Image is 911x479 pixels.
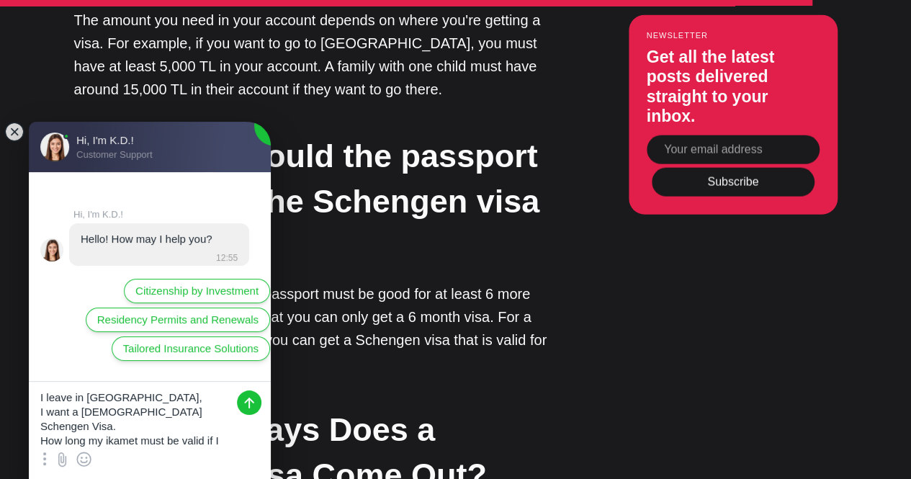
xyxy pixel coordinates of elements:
[652,168,814,197] button: Subscribe
[81,233,212,245] jdiv: Hello! How may I help you?
[73,209,260,220] jdiv: Hi, I'm K.D.!
[97,312,259,328] span: Residency Permits and Renewals
[40,238,63,261] jdiv: Hi, I'm K.D.!
[23,61,510,79] p: Become a member of to start commenting.
[192,138,298,155] span: Already a member?
[123,341,259,357] span: Tailored Insurance Solutions
[647,30,820,39] small: Newsletter
[219,99,314,130] button: Sign up now
[69,223,249,266] jdiv: 02.09.25 12:55:03
[74,9,557,101] p: The amount you need in your account depends on where you're getting a visa. For example, if you w...
[245,62,292,76] span: Ikamet
[73,133,556,269] h2: How long should the passport be valid for the Schengen visa application?
[212,253,238,263] jdiv: 12:55
[301,139,341,154] button: Sign in
[647,47,820,126] h3: Get all the latest posts delivered straight to your inbox.
[74,282,557,375] p: When applying for a visa, the passport must be good for at least 6 more years. But this doesn't m...
[647,135,820,164] input: Your email address
[160,29,373,55] h1: Start the conversation
[135,283,259,299] span: Citizenship by Investment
